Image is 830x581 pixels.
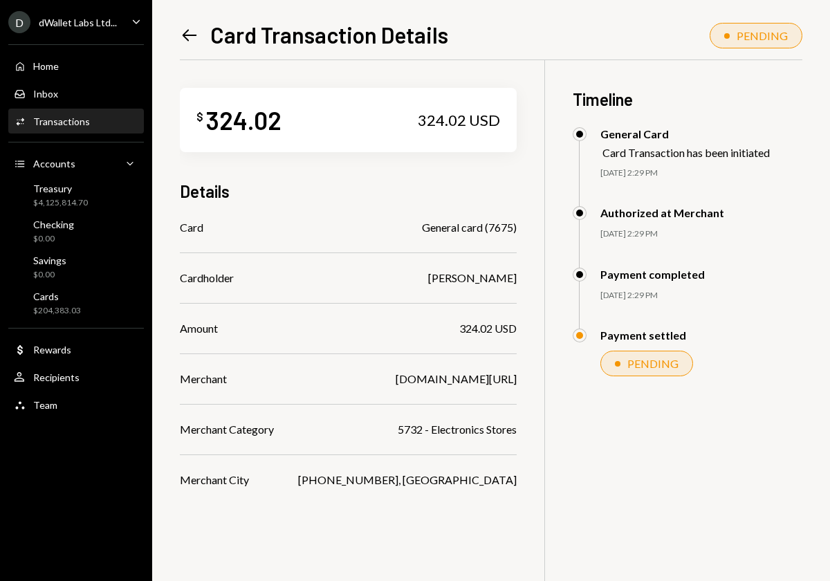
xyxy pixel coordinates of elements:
div: Cardholder [180,270,234,286]
a: Rewards [8,337,144,362]
div: Merchant [180,371,227,387]
div: Card [180,219,203,236]
div: [PHONE_NUMBER], [GEOGRAPHIC_DATA] [298,472,517,488]
div: 324.02 USD [418,111,500,130]
div: dWallet Labs Ltd... [39,17,117,28]
div: Authorized at Merchant [600,206,724,219]
a: Treasury$4,125,814.70 [8,178,144,212]
div: Home [33,60,59,72]
div: Transactions [33,116,90,127]
div: PENDING [627,357,679,370]
a: Savings$0.00 [8,250,144,284]
div: [DOMAIN_NAME][URL] [396,371,517,387]
a: Checking$0.00 [8,214,144,248]
div: Recipients [33,371,80,383]
div: Merchant City [180,472,249,488]
div: $4,125,814.70 [33,197,88,209]
div: PENDING [737,29,788,42]
div: $ [196,110,203,124]
div: Accounts [33,158,75,169]
div: [DATE] 2:29 PM [600,228,802,240]
div: Cards [33,290,81,302]
div: Savings [33,255,66,266]
div: [DATE] 2:29 PM [600,167,802,179]
div: Rewards [33,344,71,356]
h1: Card Transaction Details [210,21,448,48]
div: Treasury [33,183,88,194]
div: Checking [33,219,74,230]
div: Payment completed [600,268,705,281]
div: Merchant Category [180,421,274,438]
div: $204,383.03 [33,305,81,317]
div: General Card [600,127,770,140]
div: Amount [180,320,218,337]
div: [DATE] 2:29 PM [600,290,802,302]
div: Team [33,399,57,411]
div: 324.02 USD [459,320,517,337]
a: Team [8,392,144,417]
a: Cards$204,383.03 [8,286,144,320]
div: Payment settled [600,329,686,342]
div: General card (7675) [422,219,517,236]
a: Inbox [8,81,144,106]
a: Home [8,53,144,78]
div: Card Transaction has been initiated [602,146,770,159]
a: Transactions [8,109,144,133]
div: Inbox [33,88,58,100]
a: Accounts [8,151,144,176]
div: 324.02 [206,104,282,136]
a: Recipients [8,365,144,389]
div: $0.00 [33,233,74,245]
div: D [8,11,30,33]
div: 5732 - Electronics Stores [398,421,517,438]
h3: Details [180,180,230,203]
div: $0.00 [33,269,66,281]
h3: Timeline [573,88,802,111]
div: [PERSON_NAME] [428,270,517,286]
